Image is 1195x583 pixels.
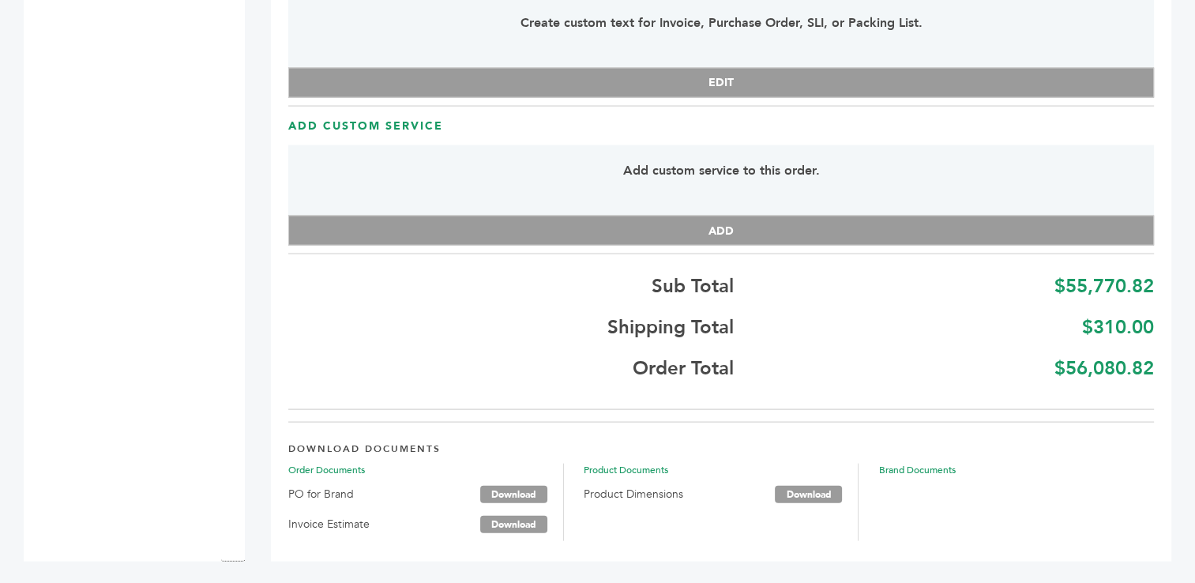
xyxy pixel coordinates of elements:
[1054,355,1154,382] b: $56,080.82
[480,516,547,533] a: Download
[878,464,1154,476] span: Brand Documents
[1054,273,1154,299] b: $55,770.82
[633,355,734,382] b: Order Total
[584,464,859,476] span: Product Documents
[288,442,1154,464] h4: DOWNLOAD DOCUMENTS
[584,485,683,504] label: Product Dimensions
[480,486,547,503] a: Download
[288,118,1154,134] h3: Add Custom Service
[288,216,1154,246] button: ADD
[288,515,370,534] label: Invoice Estimate
[323,13,1119,32] p: Create custom text for Invoice, Purchase Order, SLI, or Packing List.
[1082,314,1154,340] b: $310.00
[775,486,842,503] a: Download
[288,485,354,504] label: PO for Brand
[288,464,563,476] span: Order Documents
[323,161,1119,180] p: Add custom service to this order.
[652,273,734,299] b: Sub Total
[607,314,734,340] b: Shipping Total
[288,68,1154,98] button: EDIT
